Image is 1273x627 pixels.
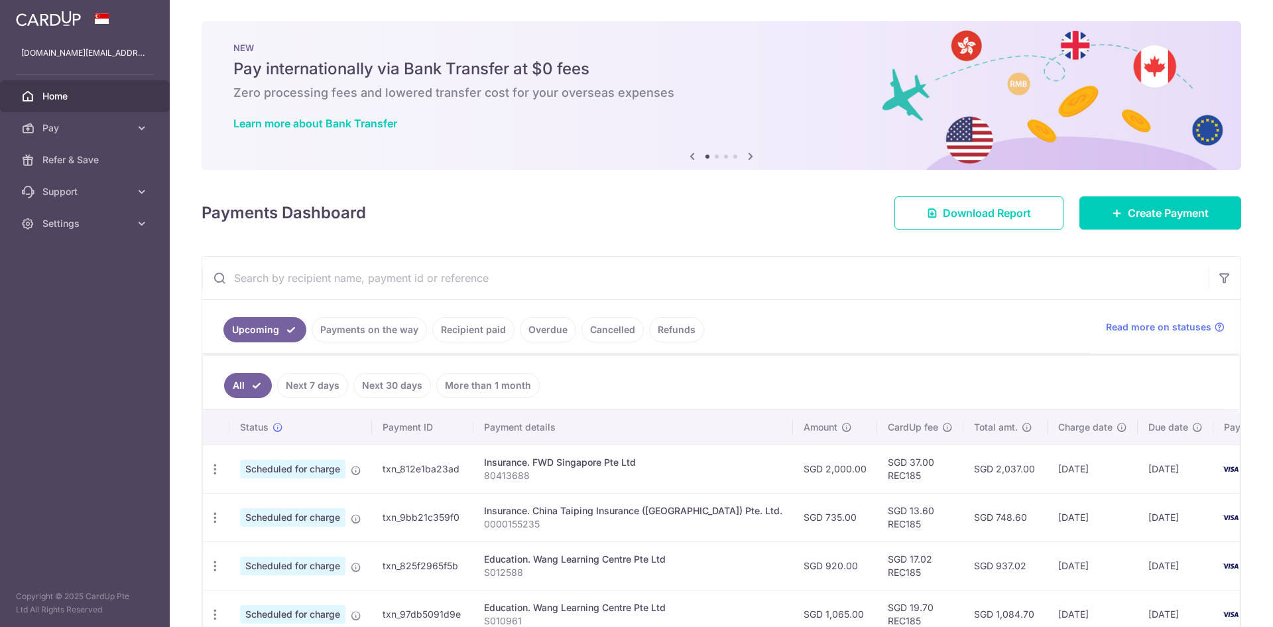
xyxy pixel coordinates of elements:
[963,445,1048,493] td: SGD 2,037.00
[793,445,877,493] td: SGD 2,000.00
[963,541,1048,590] td: SGD 937.02
[974,421,1018,434] span: Total amt.
[877,493,963,541] td: SGD 13.60 REC185
[484,566,782,579] p: S012588
[312,317,427,342] a: Payments on the way
[484,456,782,469] div: Insurance. FWD Singapore Pte Ltd
[21,46,149,60] p: [DOMAIN_NAME][EMAIL_ADDRESS][DOMAIN_NAME]
[1138,493,1213,541] td: [DATE]
[240,508,345,527] span: Scheduled for charge
[372,445,473,493] td: txn_812e1ba23ad
[42,217,130,230] span: Settings
[877,541,963,590] td: SGD 17.02 REC185
[42,185,130,198] span: Support
[484,518,782,531] p: 0000155235
[877,445,963,493] td: SGD 37.00 REC185
[277,373,348,398] a: Next 7 days
[1217,510,1244,525] img: Bank Card
[372,541,473,590] td: txn_825f2965f5b
[372,493,473,541] td: txn_9bb21c359f0
[16,11,81,27] img: CardUp
[484,469,782,482] p: 80413688
[1058,421,1113,434] span: Charge date
[233,85,1209,101] h6: Zero processing fees and lowered transfer cost for your overseas expenses
[963,493,1048,541] td: SGD 748.60
[520,317,576,342] a: Overdue
[42,121,130,135] span: Pay
[484,601,782,614] div: Education. Wang Learning Centre Pte Ltd
[1138,541,1213,590] td: [DATE]
[202,201,366,225] h4: Payments Dashboard
[202,21,1241,170] img: Bank transfer banner
[42,153,130,167] span: Refer & Save
[484,553,782,566] div: Education. Wang Learning Centre Pte Ltd
[1106,320,1211,334] span: Read more on statuses
[1148,421,1188,434] span: Due date
[233,58,1209,80] h5: Pay internationally via Bank Transfer at $0 fees
[581,317,644,342] a: Cancelled
[793,493,877,541] td: SGD 735.00
[233,42,1209,53] p: NEW
[1138,445,1213,493] td: [DATE]
[888,421,938,434] span: CardUp fee
[894,196,1063,230] a: Download Report
[432,317,515,342] a: Recipient paid
[484,504,782,518] div: Insurance. China Taiping Insurance ([GEOGRAPHIC_DATA]) Pte. Ltd.
[240,605,345,624] span: Scheduled for charge
[202,257,1209,299] input: Search by recipient name, payment id or reference
[649,317,704,342] a: Refunds
[1217,558,1244,574] img: Bank Card
[1188,587,1260,620] iframe: Opens a widget where you can find more information
[233,117,397,130] a: Learn more about Bank Transfer
[223,317,306,342] a: Upcoming
[1048,541,1138,590] td: [DATE]
[224,373,272,398] a: All
[42,90,130,103] span: Home
[240,421,269,434] span: Status
[1106,320,1225,334] a: Read more on statuses
[353,373,431,398] a: Next 30 days
[1128,205,1209,221] span: Create Payment
[804,421,837,434] span: Amount
[240,557,345,575] span: Scheduled for charge
[1048,493,1138,541] td: [DATE]
[1048,445,1138,493] td: [DATE]
[436,373,540,398] a: More than 1 month
[943,205,1031,221] span: Download Report
[473,410,793,445] th: Payment details
[1217,461,1244,477] img: Bank Card
[1079,196,1241,230] a: Create Payment
[240,460,345,478] span: Scheduled for charge
[372,410,473,445] th: Payment ID
[793,541,877,590] td: SGD 920.00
